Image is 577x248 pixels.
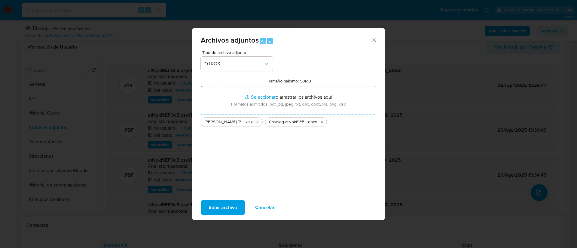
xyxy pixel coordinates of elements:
span: Archivos adjuntos [201,35,259,45]
ul: Archivos seleccionados [201,115,376,127]
span: Subir archivo [209,201,237,214]
span: OTROS [204,61,263,67]
label: Tamaño máximo: 50MB [268,78,311,84]
button: Eliminar Lucas Eduardo Bernardo- Movimientos.xlsx [254,118,261,126]
span: Tipo de archivo adjunto [202,50,274,55]
span: Alt [261,38,266,44]
span: [PERSON_NAME] [PERSON_NAME]- Movimientos [205,119,245,125]
span: Cancelar [255,201,275,214]
span: .docx [307,119,317,125]
button: Subir archivo [201,200,245,215]
button: Cerrar [371,37,377,43]
button: Cancelar [247,200,282,215]
button: OTROS [201,57,273,71]
span: a [269,38,271,44]
span: Caselog atNpkI9EFOcBiqzysTmn6I5q_2025_07_18_06_01_59 [269,119,307,125]
span: .xlsx [245,119,253,125]
button: Eliminar Caselog atNpkI9EFOcBiqzysTmn6I5q_2025_07_18_06_01_59.docx [318,118,325,126]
